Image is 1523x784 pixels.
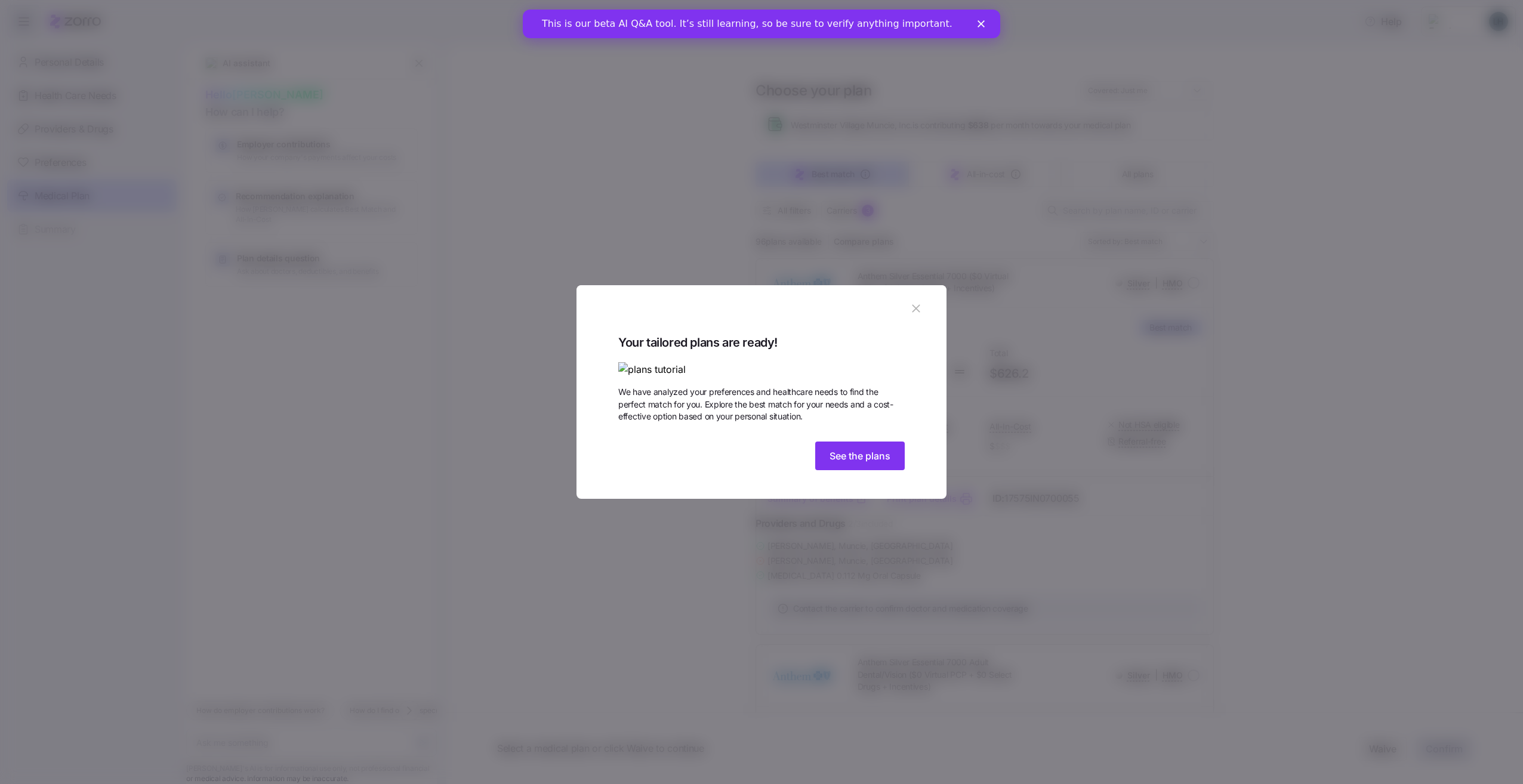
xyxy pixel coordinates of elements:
[618,362,905,377] img: plans tutorial
[830,449,890,463] span: See the plans
[523,10,1000,38] iframe: Intercom live chat banner
[815,442,905,470] button: See the plans
[618,386,905,422] span: We have analyzed your preferences and healthcare needs to find the perfect match for you. Explore...
[618,333,905,353] span: Your tailored plans are ready!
